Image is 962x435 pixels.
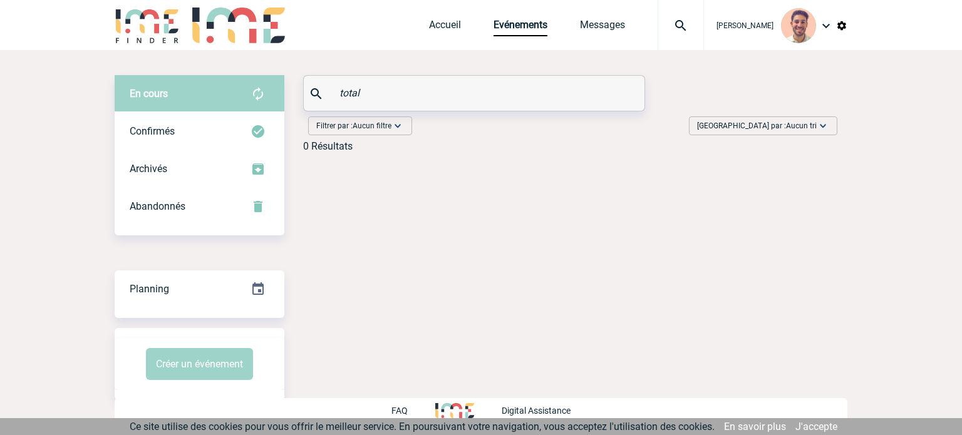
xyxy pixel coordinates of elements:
[494,19,547,36] a: Evénements
[429,19,461,36] a: Accueil
[303,140,353,152] div: 0 Résultats
[130,125,175,137] span: Confirmés
[336,84,615,102] input: Rechercher un événement par son nom
[391,404,435,416] a: FAQ
[716,21,773,30] span: [PERSON_NAME]
[130,163,167,175] span: Archivés
[115,8,180,43] img: IME-Finder
[817,120,829,132] img: baseline_expand_more_white_24dp-b.png
[697,120,817,132] span: [GEOGRAPHIC_DATA] par :
[316,120,391,132] span: Filtrer par :
[130,200,185,212] span: Abandonnés
[115,75,284,113] div: Retrouvez ici tous vos évènements avant confirmation
[781,8,816,43] img: 132114-0.jpg
[795,421,837,432] a: J'accepte
[353,121,391,130] span: Aucun filtre
[115,270,284,307] a: Planning
[130,421,715,432] span: Ce site utilise des cookies pour vous offrir le meilleur service. En poursuivant votre navigation...
[391,406,408,416] p: FAQ
[391,120,404,132] img: baseline_expand_more_white_24dp-b.png
[130,88,168,100] span: En cours
[502,406,571,416] p: Digital Assistance
[115,188,284,225] div: Retrouvez ici tous vos événements annulés
[724,421,786,432] a: En savoir plus
[115,150,284,188] div: Retrouvez ici tous les événements que vous avez décidé d'archiver
[580,19,625,36] a: Messages
[146,348,253,380] button: Créer un événement
[435,403,474,418] img: http://www.idealmeetingsevents.fr/
[786,121,817,130] span: Aucun tri
[115,270,284,308] div: Retrouvez ici tous vos événements organisés par date et état d'avancement
[130,283,169,295] span: Planning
